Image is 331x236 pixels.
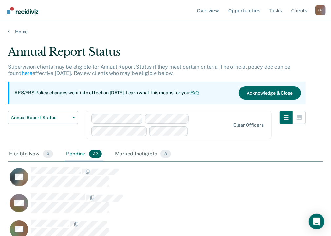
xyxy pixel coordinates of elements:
[14,90,199,96] p: ARS/ERS Policy changes went into effect on [DATE]. Learn what this means for you:
[8,45,306,64] div: Annual Report Status
[8,64,290,76] p: Supervision clients may be eligible for Annual Report Status if they meet certain criteria. The o...
[160,150,171,158] span: 8
[7,7,38,14] img: Recidiviz
[233,122,264,128] div: Clear officers
[239,86,301,100] button: Acknowledge & Close
[43,150,53,158] span: 0
[89,150,102,158] span: 32
[309,214,324,229] div: Open Intercom Messenger
[8,167,284,193] div: CaseloadOpportunityCell-03423310
[11,115,70,120] span: Annual Report Status
[114,147,172,161] div: Marked Ineligible8
[315,5,326,15] button: Profile dropdown button
[8,111,78,124] button: Annual Report Status
[315,5,326,15] div: O P
[22,70,32,76] a: here
[190,90,199,95] a: FAQ
[65,147,103,161] div: Pending32
[8,147,54,161] div: Eligible Now0
[8,193,284,219] div: CaseloadOpportunityCell-05550182
[8,29,323,35] a: Home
